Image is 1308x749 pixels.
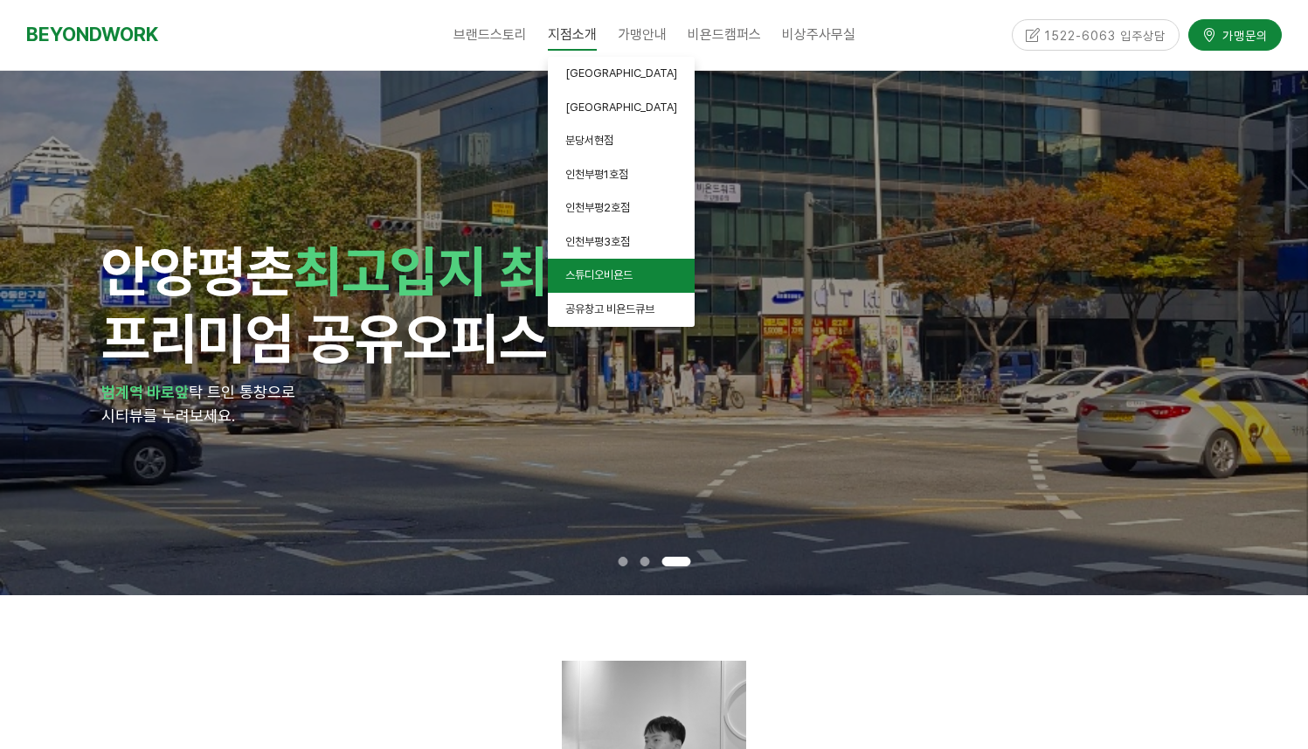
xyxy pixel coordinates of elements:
span: 지점소개 [548,18,597,51]
span: 평촌 [197,238,294,304]
a: 브랜드스토리 [443,13,537,57]
span: 브랜드스토리 [453,26,527,43]
a: [GEOGRAPHIC_DATA] [548,91,695,125]
a: 가맹문의 [1188,17,1282,48]
a: BEYONDWORK [26,18,158,51]
a: 지점소개 [537,13,607,57]
span: 인천부평2호점 [565,201,630,214]
span: 탁 트인 통창으로 [189,383,295,401]
a: 인천부평1호점 [548,158,695,192]
span: 가맹문의 [1217,24,1268,42]
span: [GEOGRAPHIC_DATA] [565,101,677,114]
span: 최고입지 최대규모 [294,238,691,304]
span: 인천부평3호점 [565,235,630,248]
span: 분당서현점 [565,134,613,147]
a: 비상주사무실 [772,13,866,57]
a: 공유창고 비욘드큐브 [548,293,695,327]
span: 시티뷰를 누려보세요. [101,406,235,425]
span: 가맹안내 [618,26,667,43]
span: 스튜디오비욘드 [565,268,633,281]
a: 인천부평3호점 [548,225,695,260]
span: 인천부평1호점 [565,168,628,181]
a: 스튜디오비욘드 [548,259,695,293]
strong: 범계역 바로앞 [101,383,189,401]
span: 비상주사무실 [782,26,855,43]
span: 비욘드캠퍼스 [688,26,761,43]
span: 공유창고 비욘드큐브 [565,302,654,316]
a: 가맹안내 [607,13,677,57]
a: 비욘드캠퍼스 [677,13,772,57]
a: 인천부평2호점 [548,191,695,225]
a: 분당서현점 [548,124,695,158]
span: [GEOGRAPHIC_DATA] [565,66,677,80]
a: [GEOGRAPHIC_DATA] [548,57,695,91]
span: 안양 프리미엄 공유오피스 [101,238,691,371]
